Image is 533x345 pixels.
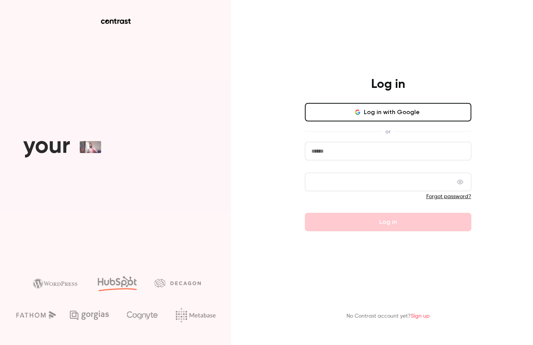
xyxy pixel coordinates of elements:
[155,279,201,287] img: decagon
[426,194,471,199] a: Forgot password?
[382,128,394,136] span: or
[346,312,430,320] p: No Contrast account yet?
[371,77,405,92] h4: Log in
[411,313,430,319] a: Sign up
[305,103,471,121] button: Log in with Google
